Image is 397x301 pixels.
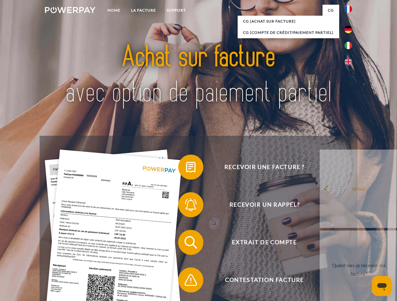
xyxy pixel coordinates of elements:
[183,272,199,288] img: qb_warning.svg
[345,26,352,33] img: de
[45,7,96,13] img: logo-powerpay-white.svg
[126,5,161,16] a: LA FACTURE
[60,30,337,120] img: title-powerpay_fr.svg
[187,192,341,217] span: Recevoir un rappel?
[183,235,199,250] img: qb_search.svg
[187,155,341,180] span: Recevoir une facture ?
[183,159,199,175] img: qb_bill.svg
[178,155,342,180] button: Recevoir une facture ?
[102,5,126,16] a: Home
[323,5,339,16] a: CG
[238,16,339,27] a: CG (achat sur facture)
[187,267,341,293] span: Contestation Facture
[187,230,341,255] span: Extrait de compte
[161,5,191,16] a: Support
[178,230,342,255] button: Extrait de compte
[183,197,199,213] img: qb_bell.svg
[323,261,394,278] div: Quand vais-je recevoir ma facture?
[178,267,342,293] button: Contestation Facture
[345,58,352,66] img: en
[323,184,394,193] div: retour
[345,5,352,13] img: fr
[178,192,342,217] button: Recevoir un rappel?
[345,42,352,49] img: it
[372,276,392,296] iframe: Bouton de lancement de la fenêtre de messagerie
[238,27,339,38] a: CG (Compte de crédit/paiement partiel)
